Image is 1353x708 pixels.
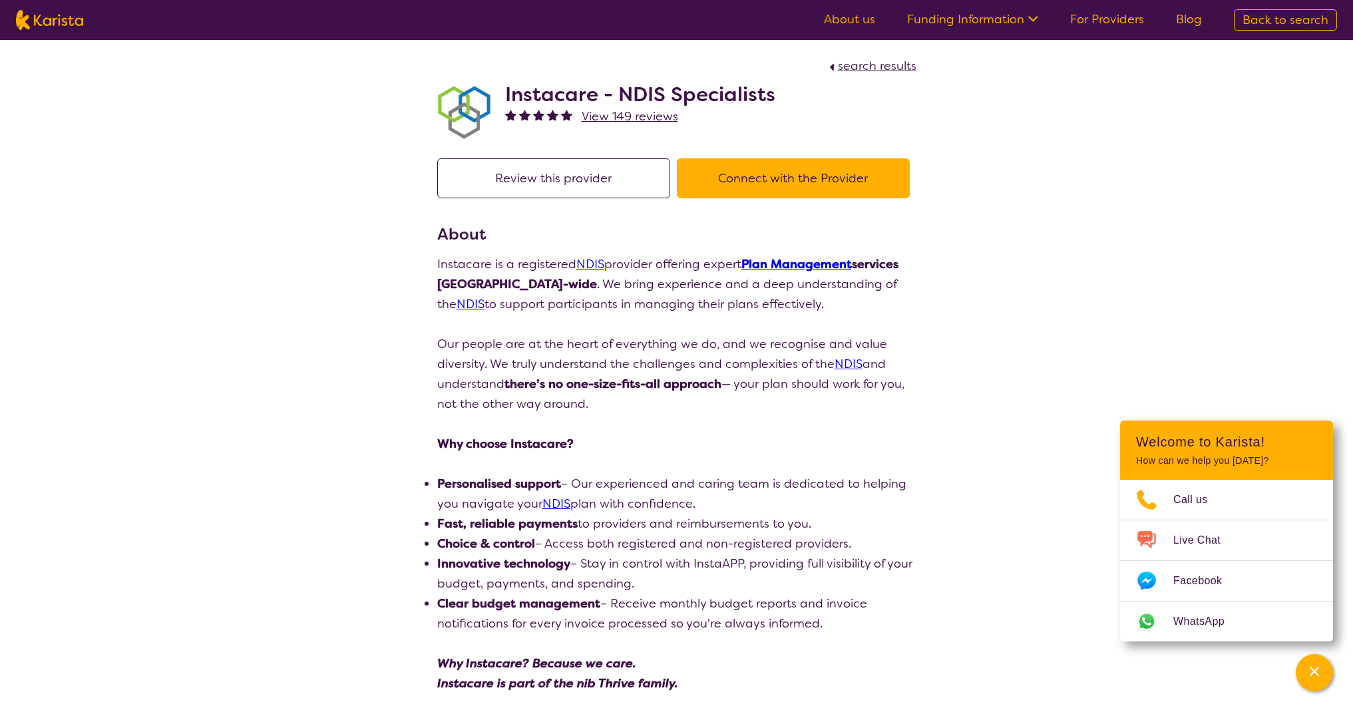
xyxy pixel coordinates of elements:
a: NDIS [576,256,604,272]
em: Instacare is part of the nib Thrive family. [437,675,678,691]
a: Back to search [1234,9,1337,31]
strong: Clear budget management [437,596,600,612]
span: Call us [1173,490,1224,510]
h3: About [437,222,916,246]
ul: Choose channel [1120,480,1333,641]
a: For Providers [1070,11,1144,27]
strong: Fast, reliable payments [437,516,578,532]
p: Instacare is a registered provider offering expert . We bring experience and a deep understanding... [437,254,916,314]
li: – Our experienced and caring team is dedicated to helping you navigate your plan with confidence. [437,474,916,514]
a: search results [826,58,916,74]
button: Connect with the Provider [677,158,910,198]
strong: Personalised support [437,476,561,492]
a: Connect with the Provider [677,170,916,186]
a: Plan Management [741,256,852,272]
span: search results [838,58,916,74]
li: – Access both registered and non-registered providers. [437,534,916,554]
img: Karista logo [16,10,83,30]
h2: Welcome to Karista! [1136,434,1317,450]
button: Review this provider [437,158,670,198]
a: Review this provider [437,170,677,186]
li: – Receive monthly budget reports and invoice notifications for every invoice processed so you're ... [437,594,916,633]
a: NDIS [457,296,484,312]
img: fullstar [547,109,558,120]
p: How can we help you [DATE]? [1136,455,1317,466]
img: fullstar [505,109,516,120]
a: About us [824,11,875,27]
span: Back to search [1243,12,1328,28]
strong: Innovative technology [437,556,570,572]
div: Channel Menu [1120,421,1333,641]
img: fullstar [533,109,544,120]
span: Live Chat [1173,530,1237,550]
button: Channel Menu [1296,654,1333,691]
h2: Instacare - NDIS Specialists [505,83,775,106]
strong: there’s no one-size-fits-all approach [504,376,721,392]
a: Blog [1176,11,1202,27]
a: View 149 reviews [582,106,678,126]
a: NDIS [542,496,570,512]
a: Web link opens in a new tab. [1120,602,1333,641]
img: fullstar [561,109,572,120]
li: – Stay in control with InstaAPP, providing full visibility of your budget, payments, and spending. [437,554,916,594]
a: Funding Information [907,11,1038,27]
span: WhatsApp [1173,612,1241,631]
img: obkhna0zu27zdd4ubuus.png [437,86,490,139]
span: View 149 reviews [582,108,678,124]
span: Facebook [1173,571,1238,591]
li: to providers and reimbursements to you. [437,514,916,534]
img: fullstar [519,109,530,120]
em: Why Instacare? Because we care. [437,655,636,671]
strong: Choice & control [437,536,535,552]
a: NDIS [835,356,863,372]
p: Our people are at the heart of everything we do, and we recognise and value diversity. We truly u... [437,334,916,414]
strong: Why choose Instacare? [437,436,574,452]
